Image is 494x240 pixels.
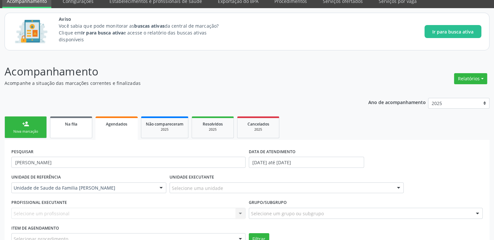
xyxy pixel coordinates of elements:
span: Cancelados [247,121,269,127]
span: Resolvidos [203,121,223,127]
button: Ir para busca ativa [424,25,481,38]
label: PESQUISAR [11,147,33,157]
strong: buscas ativas [134,23,164,29]
div: 2025 [196,127,229,132]
p: Acompanhe a situação das marcações correntes e finalizadas [5,80,344,87]
span: Aviso [59,16,231,22]
span: Selecione uma unidade [172,185,223,192]
span: Agendados [106,121,127,127]
span: Selecione um grupo ou subgrupo [251,210,324,217]
span: Ir para busca ativa [432,28,474,35]
strong: Ir para busca ativa [81,30,123,36]
label: UNIDADE DE REFERÊNCIA [11,172,61,182]
p: Ano de acompanhamento [368,98,426,106]
div: 2025 [242,127,274,132]
p: Acompanhamento [5,63,344,80]
div: 2025 [146,127,184,132]
p: Você sabia que pode monitorar as da central de marcação? Clique em e acesse o relatório das busca... [59,22,231,43]
img: Imagem de CalloutCard [13,17,50,46]
span: Unidade de Saude da Familia [PERSON_NAME] [14,185,153,191]
label: Grupo/Subgrupo [249,198,287,208]
input: Nome, CNS [11,157,246,168]
div: person_add [22,120,29,127]
span: Na fila [65,121,77,127]
button: Relatórios [454,73,487,84]
input: Selecione um intervalo [249,157,364,168]
label: DATA DE ATENDIMENTO [249,147,296,157]
label: PROFISSIONAL EXECUTANTE [11,198,67,208]
span: Não compareceram [146,121,184,127]
div: Nova marcação [9,129,42,134]
label: UNIDADE EXECUTANTE [170,172,214,182]
label: Item de agendamento [11,223,59,233]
